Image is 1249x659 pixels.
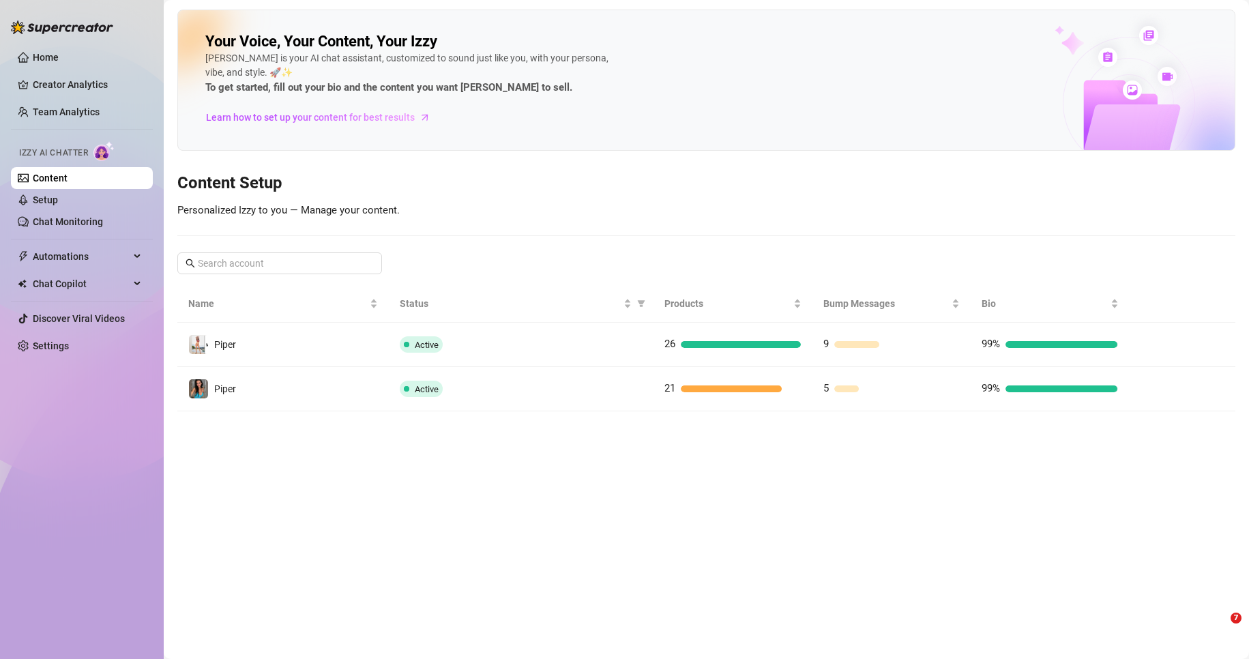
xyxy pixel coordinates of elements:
[33,216,103,227] a: Chat Monitoring
[198,256,363,271] input: Search account
[664,296,791,311] span: Products
[189,335,208,354] img: Piper
[177,173,1235,194] h3: Content Setup
[186,259,195,268] span: search
[634,293,648,314] span: filter
[1231,613,1241,624] span: 7
[205,81,572,93] strong: To get started, fill out your bio and the content you want [PERSON_NAME] to sell.
[177,285,389,323] th: Name
[205,32,437,51] h2: Your Voice, Your Content, Your Izzy
[18,251,29,262] span: thunderbolt
[982,382,1000,394] span: 99%
[33,173,68,184] a: Content
[206,110,415,125] span: Learn how to set up your content for best results
[823,296,950,311] span: Bump Messages
[19,147,88,160] span: Izzy AI Chatter
[188,296,367,311] span: Name
[653,285,812,323] th: Products
[823,382,829,394] span: 5
[823,338,829,350] span: 9
[1023,11,1235,150] img: ai-chatter-content-library-cLFOSyPT.png
[33,74,142,96] a: Creator Analytics
[33,106,100,117] a: Team Analytics
[415,384,439,394] span: Active
[214,339,236,350] span: Piper
[33,340,69,351] a: Settings
[415,340,439,350] span: Active
[33,246,130,267] span: Automations
[33,273,130,295] span: Chat Copilot
[389,285,653,323] th: Status
[205,106,441,128] a: Learn how to set up your content for best results
[418,111,432,124] span: arrow-right
[812,285,971,323] th: Bump Messages
[1203,613,1235,645] iframe: Intercom live chat
[400,296,621,311] span: Status
[982,338,1000,350] span: 99%
[33,194,58,205] a: Setup
[637,299,645,308] span: filter
[664,382,675,394] span: 21
[189,379,208,398] img: Piper
[205,51,615,96] div: [PERSON_NAME] is your AI chat assistant, customized to sound just like you, with your persona, vi...
[664,338,675,350] span: 26
[33,313,125,324] a: Discover Viral Videos
[33,52,59,63] a: Home
[971,285,1130,323] th: Bio
[214,383,236,394] span: Piper
[982,296,1108,311] span: Bio
[93,141,115,161] img: AI Chatter
[18,279,27,289] img: Chat Copilot
[11,20,113,34] img: logo-BBDzfeDw.svg
[177,204,400,216] span: Personalized Izzy to you — Manage your content.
